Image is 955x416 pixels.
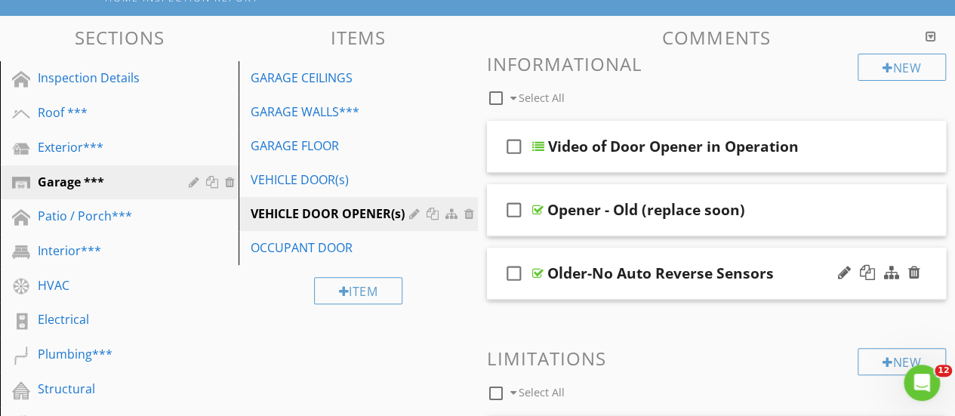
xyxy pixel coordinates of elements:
[38,207,167,225] div: Patio / Porch***
[314,277,403,304] div: Item
[547,201,745,219] div: Opener - Old (replace soon)
[502,192,526,228] i: check_box_outline_blank
[502,128,526,165] i: check_box_outline_blank
[38,276,167,294] div: HVAC
[935,365,952,377] span: 12
[487,54,947,74] h3: Informational
[548,137,799,156] div: Video of Door Opener in Operation
[487,348,947,368] h3: Limitations
[858,348,946,375] div: New
[904,365,940,401] iframe: Intercom live chat
[502,255,526,291] i: check_box_outline_blank
[487,27,947,48] h3: Comments
[251,103,413,121] div: GARAGE WALLS***
[858,54,946,81] div: New
[251,239,413,257] div: OCCUPANT DOOR
[519,91,565,105] span: Select All
[239,27,477,48] h3: Items
[38,380,167,398] div: Structural
[251,171,413,189] div: VEHICLE DOOR(s)
[547,264,774,282] div: Older-No Auto Reverse Sensors
[251,205,413,223] div: VEHICLE DOOR OPENER(s)
[38,69,167,87] div: Inspection Details
[251,137,413,155] div: GARAGE FLOOR
[38,310,167,328] div: Electrical
[251,69,413,87] div: GARAGE CEILINGS
[519,385,565,399] span: Select All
